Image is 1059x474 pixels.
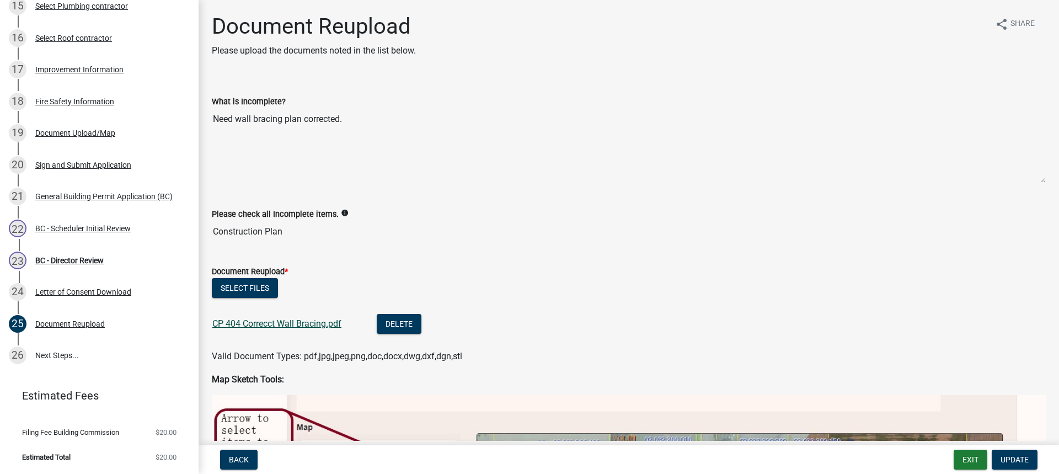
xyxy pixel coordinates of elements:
div: Letter of Consent Download [35,288,131,296]
div: 26 [9,347,26,364]
textarea: Need wall bracing plan corrected. [212,108,1046,183]
div: 23 [9,252,26,269]
div: 18 [9,93,26,110]
span: Share [1010,18,1035,31]
div: 17 [9,61,26,78]
h1: Document Reupload [212,13,416,40]
div: Fire Safety Information [35,98,114,105]
i: info [341,209,349,217]
span: $20.00 [156,454,176,461]
button: shareShare [986,13,1044,35]
label: Please check all Incomplete items. [212,211,339,219]
p: Please upload the documents noted in the list below. [212,44,416,57]
strong: Map Sketch Tools: [212,374,284,385]
div: BC - Director Review [35,257,104,264]
button: Update [992,450,1037,470]
div: Document Upload/Map [35,129,115,137]
div: 19 [9,124,26,142]
div: Document Reupload [35,320,105,328]
div: 25 [9,315,26,333]
div: Select Plumbing contractor [35,2,128,10]
span: Update [1001,455,1029,464]
label: What is Incomplete? [212,98,286,106]
div: BC - Scheduler Initial Review [35,225,131,232]
span: Valid Document Types: pdf,jpg,jpeg,png,doc,docx,dwg,dxf,dgn,stl [212,351,462,361]
div: 21 [9,188,26,205]
div: 24 [9,283,26,301]
span: Estimated Total [22,454,71,461]
div: General Building Permit Application (BC) [35,193,173,200]
div: Improvement Information [35,66,124,73]
div: 22 [9,220,26,237]
a: Estimated Fees [9,385,181,407]
button: Delete [377,314,421,334]
i: share [995,18,1008,31]
button: Exit [954,450,987,470]
button: Select files [212,278,278,298]
span: Back [229,455,249,464]
span: Filing Fee Building Commission [22,429,119,436]
div: 16 [9,29,26,47]
div: Select Roof contractor [35,34,112,42]
wm-modal-confirm: Delete Document [377,319,421,330]
label: Document Reupload [212,268,288,276]
a: CP 404 Correcct Wall Bracing.pdf [212,318,341,329]
div: Sign and Submit Application [35,161,131,169]
div: 20 [9,156,26,174]
button: Back [220,450,258,470]
span: $20.00 [156,429,176,436]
